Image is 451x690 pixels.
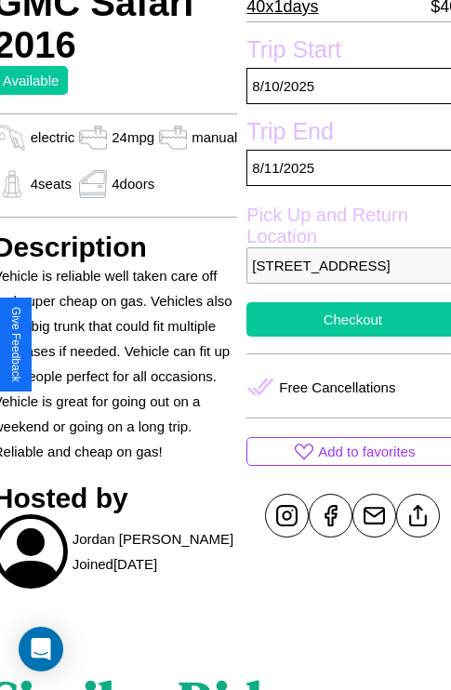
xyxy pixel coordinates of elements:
[192,125,237,150] p: manual
[74,124,112,152] img: gas
[31,125,75,150] p: electric
[112,125,154,150] p: 24 mpg
[3,68,60,93] p: Available
[9,307,22,382] div: Give Feedback
[154,124,192,152] img: gas
[73,526,233,551] p: Jordan [PERSON_NAME]
[73,551,157,577] p: Joined [DATE]
[74,170,112,198] img: gas
[112,171,154,196] p: 4 doors
[279,375,395,400] p: Free Cancellations
[19,627,63,671] div: Open Intercom Messenger
[31,171,72,196] p: 4 seats
[318,439,415,464] p: Add to favorites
